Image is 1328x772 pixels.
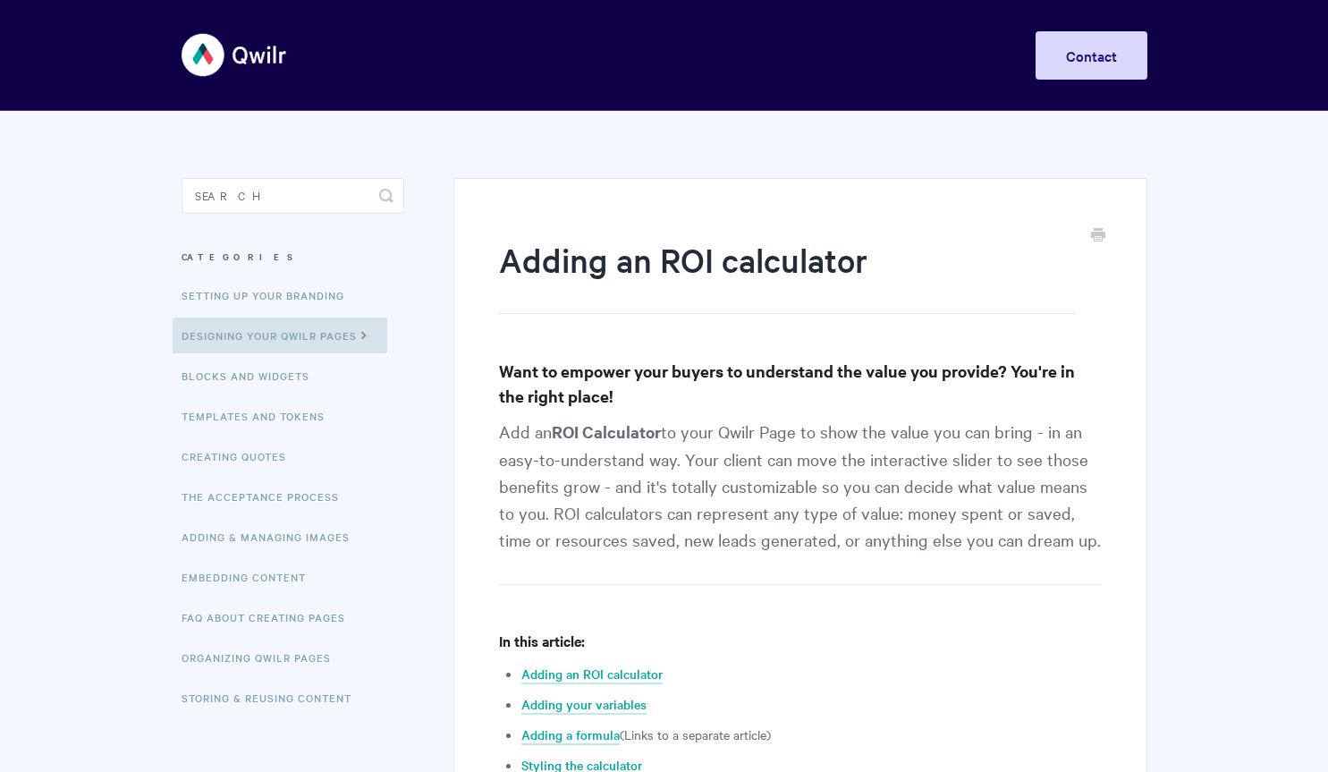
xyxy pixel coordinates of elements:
a: FAQ About Creating Pages [182,599,359,635]
a: Templates and Tokens [182,398,338,434]
a: Print this Article [1091,226,1105,246]
strong: In this article: [499,631,585,650]
a: Designing Your Qwilr Pages [173,318,387,353]
strong: ROI Calculator [552,420,661,443]
a: Adding your variables [521,695,647,715]
h3: Categories [182,241,404,273]
a: Adding & Managing Images [182,519,363,555]
img: Qwilr Help Center [182,21,288,89]
a: Creating Quotes [182,438,300,474]
h3: Want to empower your buyers to understand the value you provide? You're in the right place! [499,359,1101,409]
h1: Adding an ROI calculator [499,237,1074,314]
a: Contact [1036,31,1147,80]
a: Organizing Qwilr Pages [182,640,344,675]
a: Storing & Reusing Content [182,680,365,716]
li: (Links to a separate article) [521,724,1101,745]
a: Embedding Content [182,559,319,595]
a: Adding an ROI calculator [521,665,663,684]
a: Setting up your Branding [182,277,358,313]
a: Blocks and Widgets [182,358,323,394]
a: The Acceptance Process [182,479,352,514]
p: Add an to your Qwilr Page to show the value you can bring - in an easy-to-understand way. Your cl... [499,418,1101,585]
input: Search [182,178,404,214]
a: Adding a formula [521,725,620,745]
